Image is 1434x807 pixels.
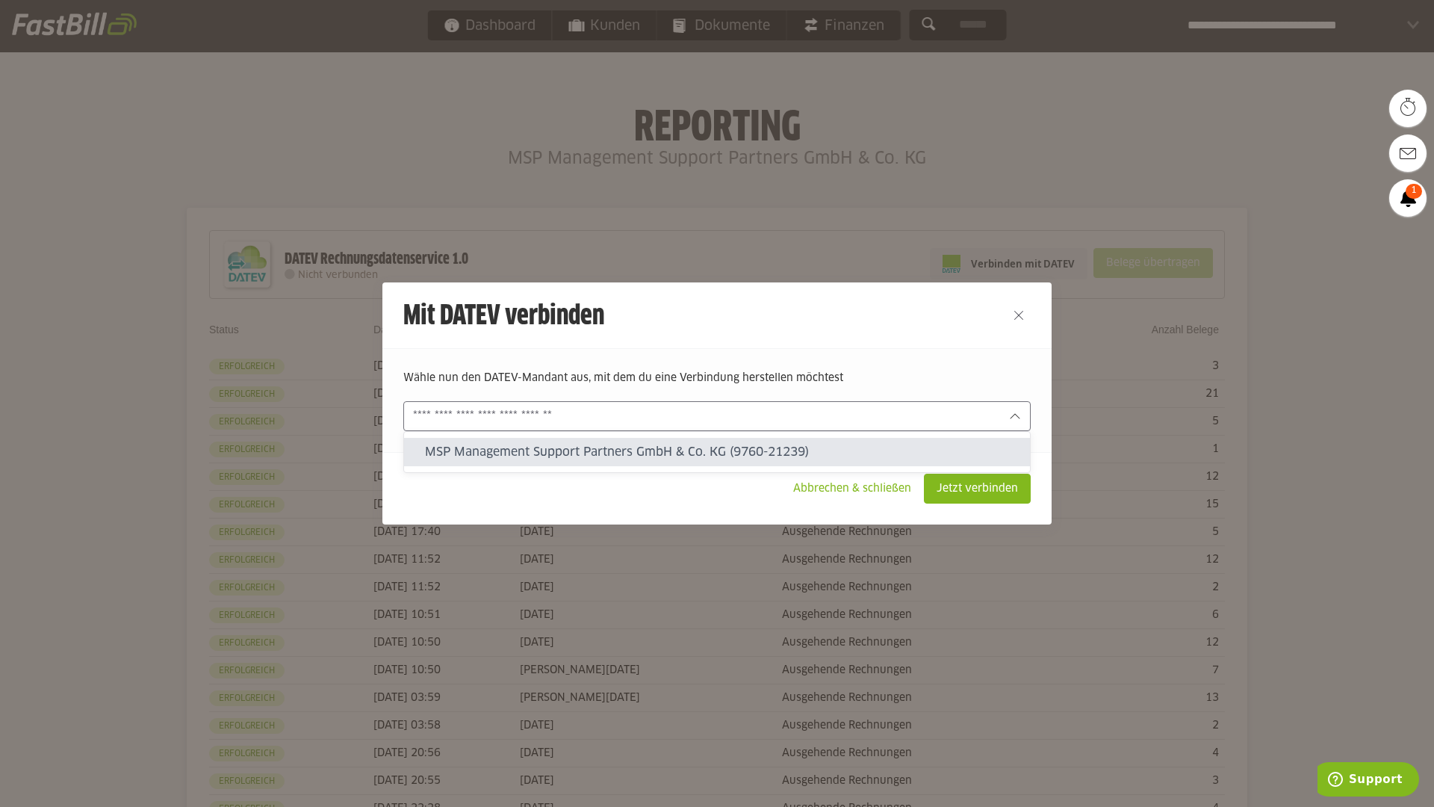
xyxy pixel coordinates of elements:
a: 1 [1389,179,1427,217]
sl-button: Jetzt verbinden [924,474,1031,504]
sl-option: MSP Management Support Partners GmbH & Co. KG (9760-21239) [404,438,1030,466]
sl-button: Abbrechen & schließen [780,474,924,504]
span: 1 [1406,184,1422,199]
p: Wähle nun den DATEV-Mandant aus, mit dem du eine Verbindung herstellen möchtest [403,370,1031,386]
iframe: Öffnet ein Widget, in dem Sie weitere Informationen finden [1317,762,1419,800]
